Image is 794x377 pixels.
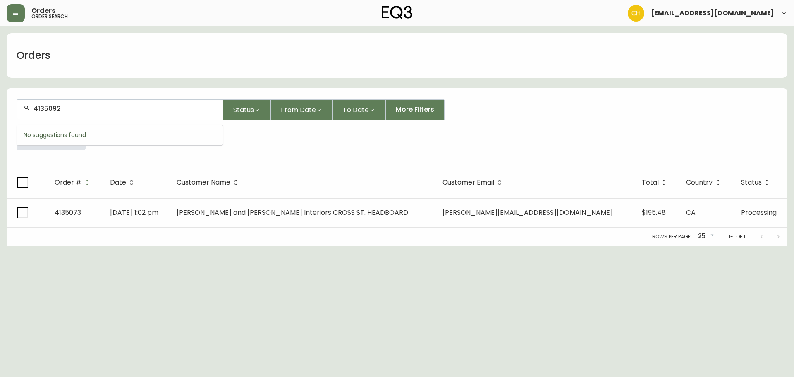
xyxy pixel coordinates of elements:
[642,208,666,217] span: $195.48
[686,208,696,217] span: CA
[233,105,254,115] span: Status
[17,125,223,145] div: No suggestions found
[33,105,216,113] input: Search
[741,180,762,185] span: Status
[223,99,271,120] button: Status
[110,179,137,186] span: Date
[333,99,386,120] button: To Date
[177,179,241,186] span: Customer Name
[177,208,408,217] span: [PERSON_NAME] and [PERSON_NAME] Interiors CROSS ST. HEADBOARD
[17,48,50,62] h1: Orders
[442,208,613,217] span: [PERSON_NAME][EMAIL_ADDRESS][DOMAIN_NAME]
[31,7,55,14] span: Orders
[343,105,369,115] span: To Date
[686,180,713,185] span: Country
[55,180,81,185] span: Order #
[55,179,92,186] span: Order #
[642,179,670,186] span: Total
[442,180,494,185] span: Customer Email
[271,99,333,120] button: From Date
[442,179,505,186] span: Customer Email
[729,233,745,240] p: 1-1 of 1
[55,208,81,217] span: 4135073
[741,208,777,217] span: Processing
[642,180,659,185] span: Total
[281,105,316,115] span: From Date
[110,180,126,185] span: Date
[110,208,158,217] span: [DATE] 1:02 pm
[386,99,445,120] button: More Filters
[651,10,774,17] span: [EMAIL_ADDRESS][DOMAIN_NAME]
[382,6,412,19] img: logo
[741,179,772,186] span: Status
[652,233,691,240] p: Rows per page:
[695,230,715,243] div: 25
[686,179,723,186] span: Country
[177,180,230,185] span: Customer Name
[396,105,434,114] span: More Filters
[628,5,644,22] img: 6288462cea190ebb98a2c2f3c744dd7e
[31,14,68,19] h5: order search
